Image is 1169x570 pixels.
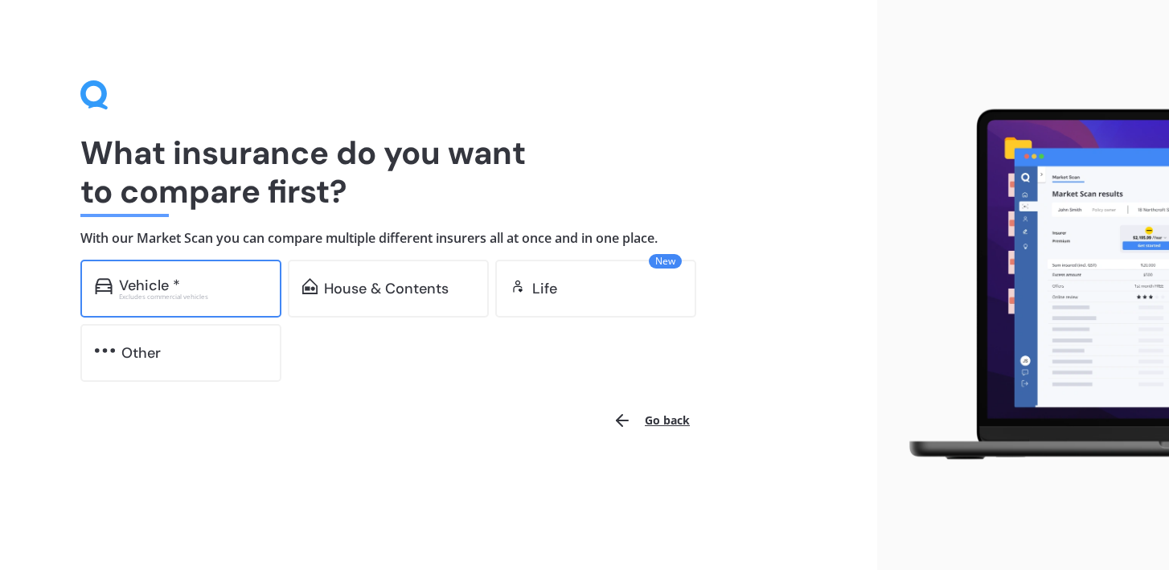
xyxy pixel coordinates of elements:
span: New [649,254,682,269]
img: car.f15378c7a67c060ca3f3.svg [95,278,113,294]
div: Excludes commercial vehicles [119,293,267,300]
div: Other [121,345,161,361]
button: Go back [603,401,699,440]
img: life.f720d6a2d7cdcd3ad642.svg [510,278,526,294]
div: Vehicle * [119,277,180,293]
img: home-and-contents.b802091223b8502ef2dd.svg [302,278,318,294]
div: House & Contents [324,281,449,297]
h4: With our Market Scan you can compare multiple different insurers all at once and in one place. [80,230,797,247]
img: other.81dba5aafe580aa69f38.svg [95,342,115,359]
div: Life [532,281,557,297]
h1: What insurance do you want to compare first? [80,133,797,211]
